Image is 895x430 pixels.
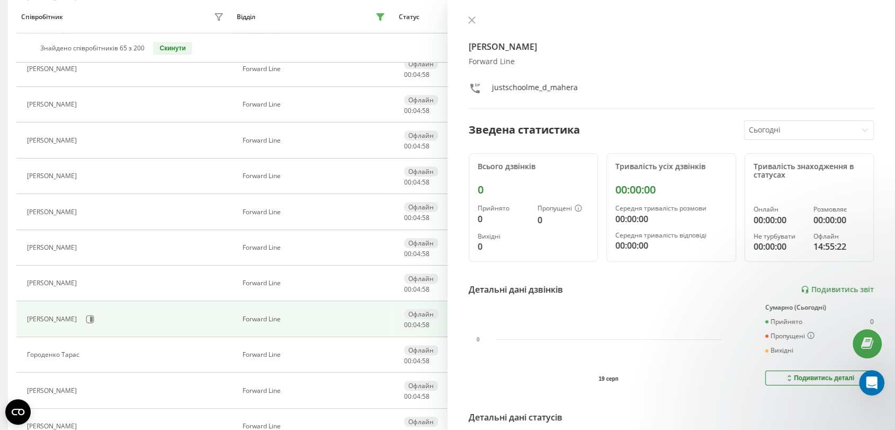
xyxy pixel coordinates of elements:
[785,374,854,382] div: Подивитись деталі
[243,137,388,144] div: Forward Line
[27,208,79,216] div: [PERSON_NAME]
[538,214,589,226] div: 0
[478,240,529,253] div: 0
[40,45,145,52] div: Знайдено співробітників 65 з 200
[243,172,388,180] div: Forward Line
[413,70,420,79] span: 04
[615,232,727,239] div: Середня тривалість відповіді
[15,288,196,319] div: Огляд функціоналу програми Ringostat Smart Phone
[22,152,177,163] div: Напишіть нам повідомлення
[413,142,420,151] span: 04
[404,106,411,115] span: 00
[404,95,438,105] div: Офлайн
[404,130,438,141] div: Офлайн
[404,213,411,222] span: 00
[22,293,177,315] div: Огляд функціоналу програми Ringostat Smart Phone
[404,356,411,365] span: 00
[413,106,420,115] span: 04
[22,273,177,284] div: Інтеграція з KeyCRM
[404,381,438,391] div: Офлайн
[404,321,429,329] div: : :
[22,253,177,265] div: AI. Загальна інформація та вартість
[154,17,175,38] img: Profile image for Valerii
[27,65,79,73] div: [PERSON_NAME]
[243,315,388,323] div: Forward Line
[70,309,141,351] button: Повідомлення
[469,122,580,138] div: Зведена статистика
[478,213,529,225] div: 0
[813,214,865,226] div: 00:00:00
[27,387,79,394] div: [PERSON_NAME]
[22,163,177,174] div: Зазвичай ми відповідаємо за хвилину
[478,205,529,212] div: Прийнято
[413,249,420,258] span: 04
[422,285,429,294] span: 58
[243,387,388,394] div: Forward Line
[237,13,255,21] div: Відділ
[21,75,191,93] p: Вiтаю 👋
[243,351,388,358] div: Forward Line
[422,320,429,329] span: 58
[27,279,79,287] div: [PERSON_NAME]
[78,335,133,343] span: Повідомлення
[27,423,79,430] div: [PERSON_NAME]
[754,233,805,240] div: Не турбувати
[478,183,589,196] div: 0
[404,142,411,151] span: 00
[469,283,563,296] div: Детальні дані дзвінків
[404,392,411,401] span: 00
[22,198,93,209] span: Пошук в статтях
[21,93,191,129] p: Чим вам допомогти?
[615,213,727,225] div: 00:00:00
[404,178,411,187] span: 00
[27,351,82,358] div: Городенко Тарас
[404,249,411,258] span: 00
[243,423,388,430] div: Forward Line
[765,304,874,311] div: Сумарно (Сьогодні)
[21,20,92,37] img: logo
[615,239,727,252] div: 00:00:00
[404,214,429,222] div: : :
[765,318,802,326] div: Прийнято
[21,13,63,21] div: Співробітник
[404,166,438,177] div: Офлайн
[399,13,419,21] div: Статус
[422,392,429,401] span: 58
[813,206,865,213] div: Розмовляє
[27,172,79,180] div: [PERSON_NAME]
[422,213,429,222] span: 58
[404,179,429,186] div: : :
[15,269,196,288] div: Інтеграція з KeyCRM
[469,40,874,53] h4: [PERSON_NAME]
[157,335,195,343] span: Допомога
[754,214,805,226] div: 00:00:00
[801,285,874,294] a: Подивитись звіт
[404,59,438,69] div: Офлайн
[813,240,865,253] div: 14:55:22
[243,101,388,108] div: Forward Line
[765,371,874,385] button: Подивитись деталі
[598,376,618,382] text: 19 серп
[413,178,420,187] span: 04
[113,17,135,38] img: Profile image for Ringostat
[477,337,480,343] text: 0
[404,286,429,293] div: : :
[27,315,79,323] div: [PERSON_NAME]
[404,357,429,365] div: : :
[404,285,411,294] span: 00
[404,417,438,427] div: Офлайн
[27,101,79,108] div: [PERSON_NAME]
[754,206,805,213] div: Онлайн
[404,238,438,248] div: Офлайн
[404,393,429,400] div: : :
[469,411,562,424] div: Детальні дані статусів
[413,356,420,365] span: 04
[422,249,429,258] span: 58
[15,218,196,249] div: API Ringostat. API-запит з'єднання 2х номерів
[22,223,177,245] div: API Ringostat. API-запит з'єднання 2х номерів
[404,274,438,284] div: Офлайн
[404,107,429,115] div: : :
[404,320,411,329] span: 00
[478,233,529,240] div: Вихідні
[754,240,805,253] div: 00:00:00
